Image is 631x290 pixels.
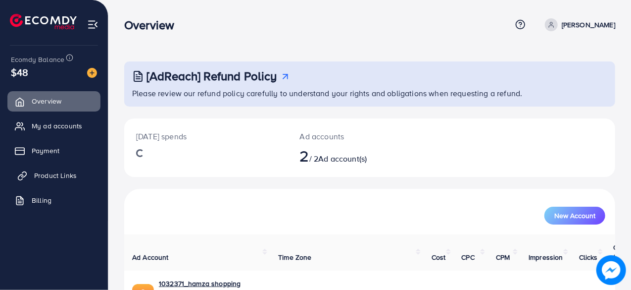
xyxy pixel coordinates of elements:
h2: / 2 [300,146,399,165]
span: Impression [529,252,563,262]
span: CTR (%) [614,242,627,262]
a: Payment [7,141,100,161]
span: Billing [32,195,51,205]
img: image [596,255,626,285]
span: 2 [300,144,309,167]
span: New Account [554,212,595,219]
img: image [87,68,97,78]
a: [PERSON_NAME] [541,18,615,31]
a: Billing [7,190,100,210]
p: [PERSON_NAME] [562,19,615,31]
p: Please review our refund policy carefully to understand your rights and obligations when requesti... [132,87,609,99]
button: New Account [544,207,605,225]
img: logo [10,14,77,29]
span: My ad accounts [32,121,82,131]
h3: Overview [124,18,182,32]
span: Ecomdy Balance [11,55,64,64]
span: CPC [462,252,475,262]
span: Product Links [34,171,77,180]
p: Ad accounts [300,130,399,142]
span: Ad Account [132,252,169,262]
span: Overview [32,96,61,106]
a: Overview [7,91,100,111]
a: My ad accounts [7,116,100,136]
span: $48 [11,65,28,79]
span: Ad account(s) [318,153,367,164]
span: Payment [32,146,59,156]
h3: [AdReach] Refund Policy [146,69,277,83]
span: Cost [432,252,446,262]
p: [DATE] spends [136,130,276,142]
span: CPM [496,252,510,262]
span: Clicks [579,252,598,262]
img: menu [87,19,98,30]
span: Time Zone [278,252,311,262]
a: Product Links [7,166,100,185]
